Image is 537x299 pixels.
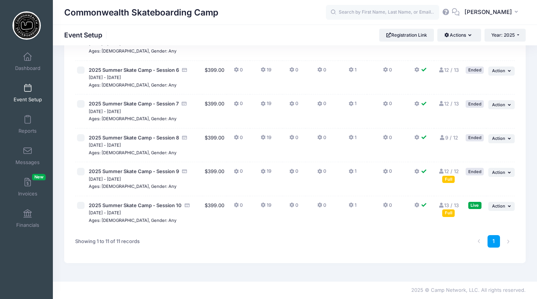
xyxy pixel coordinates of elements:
[289,100,298,111] button: 0
[383,202,392,213] button: 0
[349,168,356,179] button: 1
[349,67,356,77] button: 1
[289,168,298,179] button: 0
[89,82,176,88] small: Ages: [DEMOGRAPHIC_DATA], Gender: Any
[383,134,392,145] button: 0
[234,168,243,179] button: 0
[89,67,179,73] span: 2025 Summer Skate Camp - Session 6
[466,134,484,141] div: Ended
[15,65,40,71] span: Dashboard
[349,100,356,111] button: 1
[439,135,458,141] a: 9 / 12
[234,134,243,145] button: 0
[488,67,515,76] button: Action
[326,5,439,20] input: Search by First Name, Last Name, or Email...
[317,168,326,179] button: 0
[16,222,39,228] span: Financials
[491,32,515,38] span: Year: 2025
[438,168,459,182] a: 12 / 12 Full
[234,67,243,77] button: 0
[438,101,459,107] a: 12 / 13
[89,168,179,174] span: 2025 Summer Skate Camp - Session 9
[488,202,515,211] button: Action
[89,150,176,155] small: Ages: [DEMOGRAPHIC_DATA], Gender: Any
[464,8,512,16] span: [PERSON_NAME]
[64,31,109,39] h1: Event Setup
[184,203,190,208] i: Accepting Credit Card Payments
[437,29,481,42] button: Actions
[10,205,46,232] a: Financials
[10,174,46,200] a: InvoicesNew
[488,100,515,109] button: Action
[89,101,179,107] span: 2025 Summer Skate Camp - Session 7
[442,209,455,217] div: Full
[202,162,227,196] td: $399.00
[468,202,481,209] div: Live
[485,29,526,42] button: Year: 2025
[10,80,46,106] a: Event Setup
[234,202,243,213] button: 0
[492,102,505,107] span: Action
[89,177,121,182] small: [DATE] - [DATE]
[202,61,227,95] td: $399.00
[14,96,42,103] span: Event Setup
[12,11,41,40] img: Commonwealth Skateboarding Camp
[89,135,179,141] span: 2025 Summer Skate Camp - Session 8
[261,202,272,213] button: 19
[89,109,121,114] small: [DATE] - [DATE]
[234,100,243,111] button: 0
[317,202,326,213] button: 0
[10,48,46,75] a: Dashboard
[460,4,526,21] button: [PERSON_NAME]
[182,68,188,73] i: Accepting Credit Card Payments
[32,174,46,180] span: New
[349,202,356,213] button: 1
[466,67,484,74] div: Ended
[289,202,298,213] button: 0
[261,100,272,111] button: 19
[317,134,326,145] button: 0
[10,111,46,138] a: Reports
[442,176,455,183] div: Full
[438,67,459,73] a: 12 / 13
[261,168,272,179] button: 19
[89,116,176,121] small: Ages: [DEMOGRAPHIC_DATA], Gender: Any
[466,168,484,175] div: Ended
[202,129,227,163] td: $399.00
[492,203,505,209] span: Action
[89,210,121,215] small: [DATE] - [DATE]
[411,287,526,293] span: 2025 © Camp Network, LLC. All rights reserved.
[383,100,392,111] button: 0
[317,67,326,77] button: 0
[89,202,182,208] span: 2025 Summer Skate Camp - Session 10
[202,95,227,129] td: $399.00
[289,134,298,145] button: 0
[182,169,188,174] i: Accepting Credit Card Payments
[89,184,176,189] small: Ages: [DEMOGRAPHIC_DATA], Gender: Any
[492,68,505,73] span: Action
[75,233,140,250] div: Showing 1 to 11 of 11 records
[18,191,37,197] span: Invoices
[349,134,356,145] button: 1
[181,101,187,106] i: Accepting Credit Card Payments
[89,218,176,223] small: Ages: [DEMOGRAPHIC_DATA], Gender: Any
[383,67,392,77] button: 0
[488,134,515,143] button: Action
[19,128,37,134] span: Reports
[261,134,272,145] button: 19
[10,143,46,169] a: Messages
[492,170,505,175] span: Action
[89,48,176,54] small: Ages: [DEMOGRAPHIC_DATA], Gender: Any
[488,235,500,248] a: 1
[379,29,434,42] a: Registration Link
[182,135,188,140] i: Accepting Credit Card Payments
[289,67,298,77] button: 0
[89,41,121,46] small: [DATE] - [DATE]
[261,67,272,77] button: 19
[488,168,515,177] button: Action
[89,143,121,148] small: [DATE] - [DATE]
[492,136,505,141] span: Action
[438,202,459,216] a: 13 / 13 Full
[317,100,326,111] button: 0
[383,168,392,179] button: 0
